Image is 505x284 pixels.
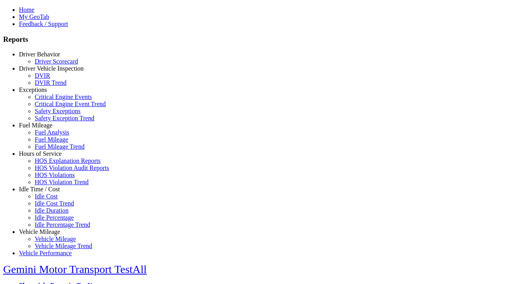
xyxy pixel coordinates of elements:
[19,13,49,20] a: My GeoTab
[35,79,66,86] a: DVIR Trend
[35,235,76,242] a: Vehicle Mileage
[35,157,101,164] a: HOS Explanation Reports
[19,51,60,58] a: Driver Behavior
[19,228,60,235] a: Vehicle Mileage
[19,86,47,93] a: Exceptions
[35,93,92,100] a: Critical Engine Events
[19,186,60,192] a: Idle Time / Cost
[35,101,106,107] a: Critical Engine Event Trend
[3,263,147,275] a: Gemini Motor Transport TestAll
[35,136,68,143] a: Fuel Mileage
[19,65,84,72] a: Driver Vehicle Inspection
[35,179,89,185] a: HOS Violation Trend
[19,150,62,157] a: Hours of Service
[35,164,109,171] a: HOS Violation Audit Reports
[35,108,80,114] a: Safety Exceptions
[19,250,72,256] a: Vehicle Performance
[35,143,84,150] a: Fuel Mileage Trend
[3,35,502,44] h3: Reports
[35,200,74,207] a: Idle Cost Trend
[19,21,68,27] a: Feedback / Support
[35,243,92,249] a: Vehicle Mileage Trend
[35,58,78,65] a: Driver Scorecard
[35,72,50,79] a: DVIR
[19,122,52,129] a: Fuel Mileage
[35,207,69,214] a: Idle Duration
[35,193,58,200] a: Idle Cost
[35,129,69,136] a: Fuel Analysis
[35,172,75,178] a: HOS Violations
[35,214,74,221] a: Idle Percentage
[19,6,34,13] a: Home
[35,221,90,228] a: Idle Percentage Trend
[35,115,94,121] a: Safety Exception Trend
